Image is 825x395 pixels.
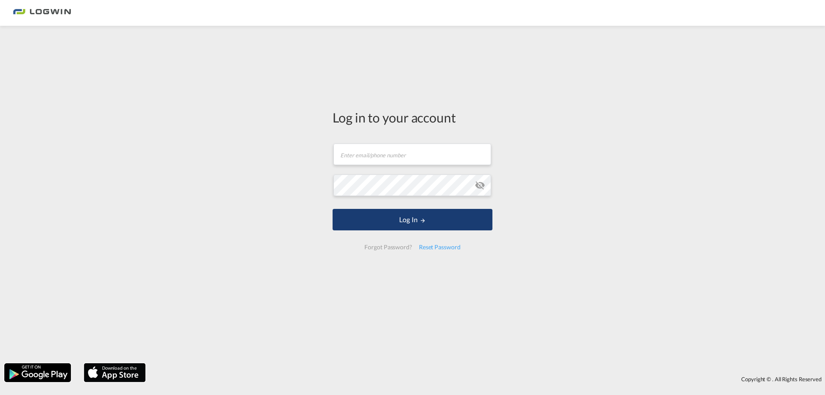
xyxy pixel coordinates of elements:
div: Reset Password [416,239,464,255]
div: Forgot Password? [361,239,415,255]
input: Enter email/phone number [333,144,491,165]
img: google.png [3,362,72,383]
div: Copyright © . All Rights Reserved [150,372,825,386]
button: LOGIN [333,209,492,230]
md-icon: icon-eye-off [475,180,485,190]
img: apple.png [83,362,147,383]
img: 2761ae10d95411efa20a1f5e0282d2d7.png [13,3,71,23]
div: Log in to your account [333,108,492,126]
